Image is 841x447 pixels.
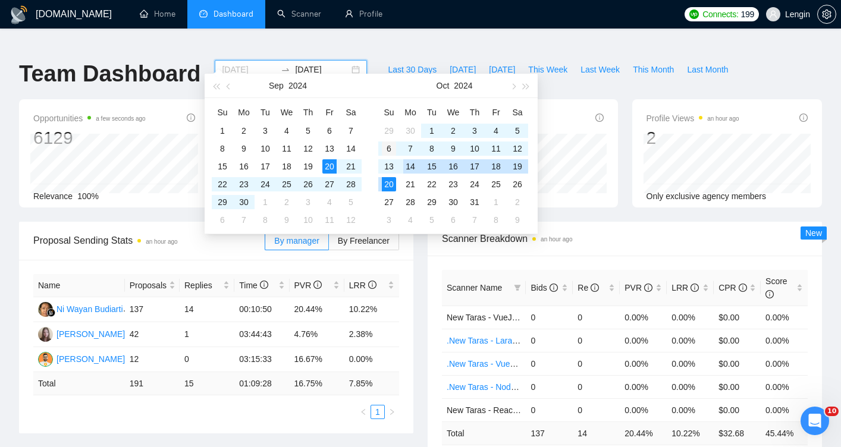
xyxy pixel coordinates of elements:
[234,322,289,347] td: 03:44:43
[400,193,421,211] td: 2024-10-28
[446,124,460,138] div: 2
[443,158,464,175] td: 2024-10-16
[371,405,385,419] li: 1
[446,177,460,191] div: 23
[255,122,276,140] td: 2024-09-03
[130,279,167,292] span: Proposals
[180,297,234,322] td: 14
[38,352,53,367] img: TM
[447,359,570,369] a: .New Taras - VueJS with symbols
[691,284,699,292] span: info-circle
[446,159,460,174] div: 16
[38,329,125,338] a: NB[PERSON_NAME]
[400,175,421,193] td: 2024-10-21
[360,408,367,415] span: left
[212,103,233,122] th: Su
[276,122,297,140] td: 2024-09-04
[403,124,418,138] div: 30
[33,274,125,297] th: Name
[580,63,620,76] span: Last Week
[33,127,146,149] div: 6129
[344,213,358,227] div: 12
[765,276,787,299] span: Score
[344,159,358,174] div: 21
[799,114,808,122] span: info-circle
[319,158,340,175] td: 2024-09-20
[421,122,443,140] td: 2024-10-01
[825,407,839,416] span: 10
[510,141,525,156] div: 12
[625,283,652,292] span: PVR
[258,141,272,156] div: 10
[319,211,340,229] td: 2024-10-11
[421,158,443,175] td: 2024-10-15
[718,283,746,292] span: CPR
[57,328,125,341] div: [PERSON_NAME]
[340,211,362,229] td: 2024-10-12
[276,193,297,211] td: 2024-10-02
[255,211,276,229] td: 2024-10-08
[507,175,528,193] td: 2024-10-26
[344,195,358,209] div: 5
[237,124,251,138] div: 2
[319,193,340,211] td: 2024-10-04
[344,297,399,322] td: 10.22%
[507,193,528,211] td: 2024-11-02
[680,60,735,79] button: Last Month
[522,60,574,79] button: This Week
[382,141,396,156] div: 6
[319,175,340,193] td: 2024-09-27
[301,159,315,174] div: 19
[647,127,739,149] div: 2
[199,10,208,18] span: dashboard
[340,103,362,122] th: Sa
[761,306,808,329] td: 0.00%
[388,408,396,415] span: right
[765,290,774,298] span: info-circle
[489,213,503,227] div: 8
[344,124,358,138] div: 7
[276,175,297,193] td: 2024-09-25
[322,124,337,138] div: 6
[281,65,290,74] span: to
[443,193,464,211] td: 2024-10-30
[382,177,396,191] div: 20
[371,405,384,418] a: 1
[33,111,146,125] span: Opportunities
[464,140,485,158] td: 2024-10-10
[550,284,558,292] span: info-circle
[801,407,829,435] iframe: Intercom live chat
[485,122,507,140] td: 2024-10-04
[33,233,265,248] span: Proposal Sending Stats
[255,140,276,158] td: 2024-09-10
[301,124,315,138] div: 5
[378,122,400,140] td: 2024-09-29
[507,140,528,158] td: 2024-10-12
[215,124,230,138] div: 1
[707,115,739,122] time: an hour ago
[215,177,230,191] div: 22
[322,141,337,156] div: 13
[237,213,251,227] div: 7
[464,158,485,175] td: 2024-10-17
[125,322,180,347] td: 42
[443,122,464,140] td: 2024-10-02
[437,74,450,97] button: Oct
[212,211,233,229] td: 2024-10-06
[184,279,221,292] span: Replies
[378,140,400,158] td: 2024-10-06
[541,236,572,243] time: an hour ago
[489,177,503,191] div: 25
[57,303,123,316] div: Ni Wayan Budiarti
[633,63,674,76] span: This Month
[467,159,482,174] div: 17
[340,122,362,140] td: 2024-09-07
[319,103,340,122] th: Fr
[295,63,349,76] input: End date
[140,9,175,19] a: homeHome
[237,141,251,156] div: 9
[212,158,233,175] td: 2024-09-15
[489,63,515,76] span: [DATE]
[443,103,464,122] th: We
[647,111,739,125] span: Profile Views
